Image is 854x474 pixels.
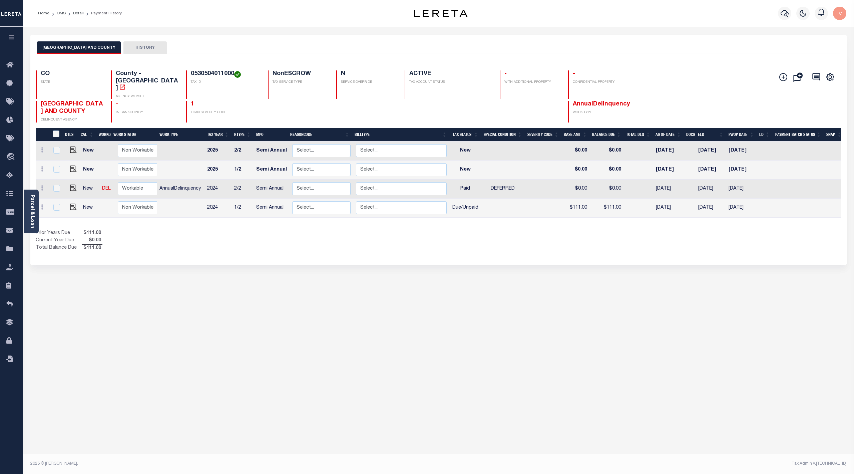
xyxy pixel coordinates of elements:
[590,199,624,218] td: $111.00
[561,199,590,218] td: $111.00
[504,80,560,85] p: WITH ADDITIONAL PROPERTY
[116,70,178,92] h4: County - [GEOGRAPHIC_DATA]
[590,142,624,161] td: $0.00
[102,186,111,191] a: DEL
[273,80,328,85] p: TAX SERVICE TYPE
[726,161,757,180] td: [DATE]
[653,161,684,180] td: [DATE]
[48,128,62,142] th: &nbsp;
[288,128,352,142] th: ReasonCode: activate to sort column ascending
[589,128,623,142] th: Balance Due: activate to sort column ascending
[341,70,397,78] h4: N
[341,80,397,85] p: SERVICE OVERRIDE
[409,70,492,78] h4: ACTIVE
[204,128,232,142] th: Tax Year: activate to sort column ascending
[684,128,695,142] th: Docs
[525,128,561,142] th: Severity Code: activate to sort column ascending
[80,142,99,161] td: New
[37,41,121,54] button: [GEOGRAPHIC_DATA] AND COUNTY
[254,142,290,161] td: Semi Annual
[449,180,481,199] td: Paid
[116,110,178,115] p: IN BANKRUPTCY
[82,230,102,237] span: $111.00
[62,128,78,142] th: DTLS
[82,237,102,244] span: $0.00
[273,70,328,78] h4: NonESCROW
[696,142,726,161] td: [DATE]
[491,186,515,191] span: DEFERRED
[204,180,232,199] td: 2024
[653,128,684,142] th: As of Date: activate to sort column ascending
[36,230,82,237] td: Prior Years Due
[204,142,232,161] td: 2025
[254,180,290,199] td: Semi Annual
[573,101,630,107] span: AnnualDelinquency
[352,128,449,142] th: BillType: activate to sort column ascending
[590,180,624,199] td: $0.00
[36,237,82,244] td: Current Year Due
[449,161,481,180] td: New
[41,117,103,123] p: DELINQUENT AGENCY
[726,128,757,142] th: PWOP Date: activate to sort column ascending
[409,80,492,85] p: TAX ACCOUNT STATUS
[254,199,290,218] td: Semi Annual
[41,70,103,78] h4: CO
[80,161,99,180] td: New
[449,142,481,161] td: New
[232,161,254,180] td: 1/2
[573,110,635,115] p: WORK TYPE
[73,11,84,15] a: Detail
[123,41,167,54] button: HISTORY
[30,195,34,228] a: Parcel & Loan
[623,128,653,142] th: Total DLQ: activate to sort column ascending
[157,180,204,199] td: AnnualDelinquency
[504,71,507,77] span: -
[833,7,846,20] img: svg+xml;base64,PHN2ZyB4bWxucz0iaHR0cDovL3d3dy53My5vcmcvMjAwMC9zdmciIHBvaW50ZXItZXZlbnRzPSJub25lIi...
[561,142,590,161] td: $0.00
[36,128,49,142] th: &nbsp;&nbsp;&nbsp;&nbsp;&nbsp;&nbsp;&nbsp;&nbsp;&nbsp;&nbsp;
[561,128,589,142] th: Base Amt: activate to sort column ascending
[191,70,260,78] h4: 0530504011000
[38,11,49,15] a: Home
[824,128,844,142] th: SNAP: activate to sort column ascending
[232,180,254,199] td: 2/2
[449,128,481,142] th: Tax Status: activate to sort column ascending
[696,180,726,199] td: [DATE]
[80,199,99,218] td: New
[78,128,96,142] th: CAL: activate to sort column ascending
[254,161,290,180] td: Semi Annual
[695,128,726,142] th: ELD: activate to sort column ascending
[726,199,757,218] td: [DATE]
[191,80,260,85] p: TAX ID
[726,142,757,161] td: [DATE]
[116,94,178,99] p: AGENCY WEBSITE
[41,80,103,85] p: STATE
[6,153,17,162] i: travel_explore
[41,101,103,114] span: [GEOGRAPHIC_DATA] AND COUNTY
[232,142,254,161] td: 2/2
[414,10,467,17] img: logo-dark.svg
[80,180,99,199] td: New
[84,10,122,16] li: Payment History
[696,199,726,218] td: [DATE]
[561,180,590,199] td: $0.00
[232,199,254,218] td: 1/2
[573,80,635,85] p: CONFIDENTIAL PROPERTY
[204,161,232,180] td: 2025
[449,199,481,218] td: Due/Unpaid
[57,11,66,15] a: OMS
[757,128,772,142] th: LD: activate to sort column ascending
[36,244,82,252] td: Total Balance Due
[653,199,684,218] td: [DATE]
[481,128,525,142] th: Special Condition: activate to sort column ascending
[590,161,624,180] td: $0.00
[254,128,288,142] th: MPO
[157,128,204,142] th: Work Type
[96,128,111,142] th: WorkQ
[82,245,102,252] span: $111.00
[696,161,726,180] td: [DATE]
[561,161,590,180] td: $0.00
[191,110,260,115] p: LOAN SEVERITY CODE
[191,101,194,107] span: 1
[653,142,684,161] td: [DATE]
